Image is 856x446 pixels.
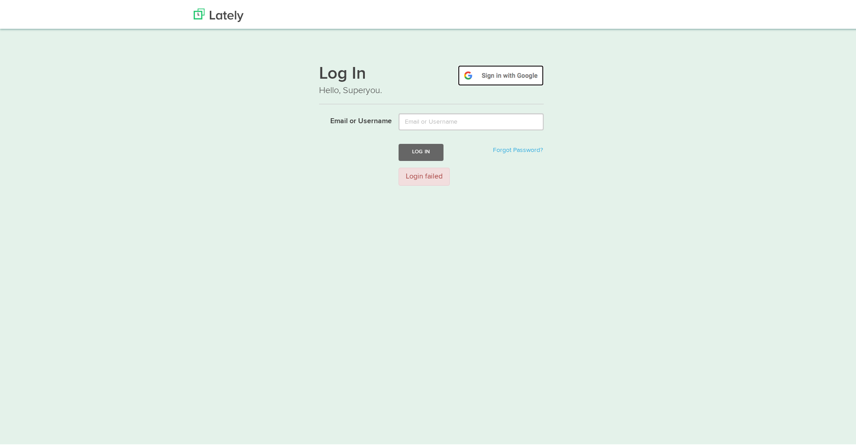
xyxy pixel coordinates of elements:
label: Email or Username [312,111,392,125]
img: google-signin.png [458,63,544,84]
div: Login failed [399,166,450,184]
h1: Log In [319,63,544,82]
input: Email or Username [399,111,544,129]
button: Log In [399,142,444,159]
p: Hello, Superyou. [319,82,544,95]
a: Forgot Password? [493,145,543,152]
img: Lately [194,7,244,20]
